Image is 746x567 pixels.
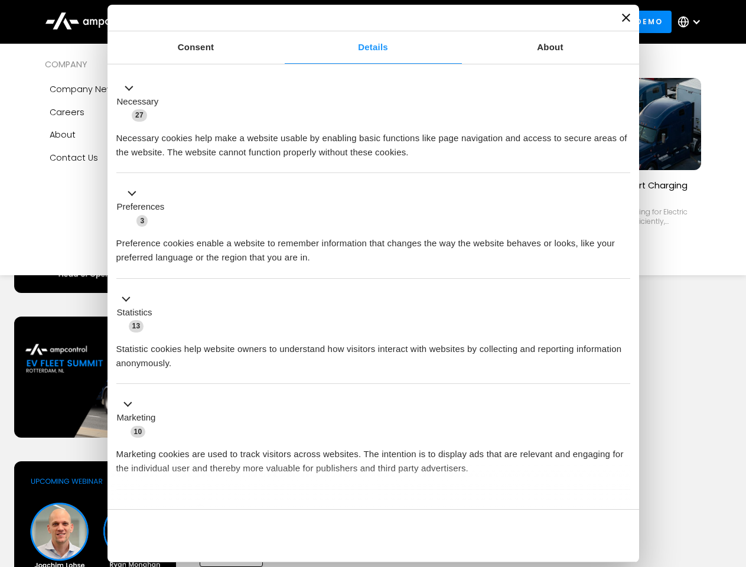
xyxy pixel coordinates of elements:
div: Careers [50,106,84,119]
a: About [462,31,639,64]
button: Unclassified (2) [116,503,213,517]
button: Preferences (3) [116,187,172,228]
a: About [45,123,191,146]
div: COMPANY [45,58,191,71]
label: Marketing [117,411,156,425]
a: Details [285,31,462,64]
label: Preferences [117,200,165,214]
button: Necessary (27) [116,81,166,122]
a: Company news [45,78,191,100]
a: Contact Us [45,146,191,169]
div: Marketing cookies are used to track visitors across websites. The intention is to display ads tha... [116,438,630,475]
button: Statistics (13) [116,292,159,333]
button: Close banner [622,14,630,22]
span: 13 [129,320,144,332]
div: Necessary cookies help make a website usable by enabling basic functions like page navigation and... [116,122,630,159]
div: Statistic cookies help website owners to understand how visitors interact with websites by collec... [116,333,630,370]
button: Marketing (10) [116,397,163,439]
span: 27 [132,109,147,121]
a: Careers [45,101,191,123]
label: Statistics [117,306,152,320]
span: 3 [136,215,148,227]
span: 10 [131,426,146,438]
div: Contact Us [50,151,98,164]
button: Okay [460,519,630,553]
span: 2 [195,504,206,516]
label: Necessary [117,95,159,109]
div: About [50,128,76,141]
a: Consent [107,31,285,64]
div: Company news [50,83,119,96]
div: Preference cookies enable a website to remember information that changes the way the website beha... [116,227,630,265]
